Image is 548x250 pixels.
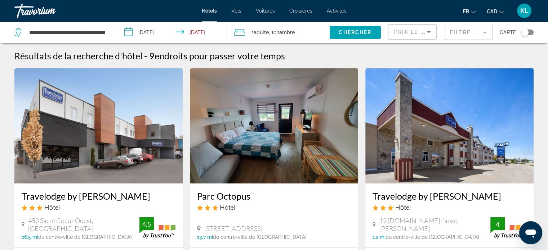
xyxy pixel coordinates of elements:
span: fr [463,9,469,14]
h2: 9 [149,50,285,61]
span: 1 [251,27,269,37]
button: Change currency [487,6,504,17]
img: Hotel image [14,68,183,183]
mat-select: Sort by [394,28,431,36]
span: - [144,50,147,61]
img: Hotel image [190,68,358,183]
span: 19 [DOMAIN_NAME] L'anse, [PERSON_NAME] [379,217,491,232]
div: 3 star Hotel [197,203,351,211]
span: Chercher [339,29,371,35]
span: , 1 [269,27,295,37]
img: trustyou-badge.svg [139,217,175,238]
span: du centre-ville de [GEOGRAPHIC_DATA] [213,234,307,240]
a: Voitures [256,8,275,14]
div: 4 [490,220,505,228]
span: 1.2 mi [373,234,386,240]
span: Hôtel [44,203,60,211]
img: trustyou-badge.svg [490,217,526,238]
button: Check-in date: Sep 8, 2025 Check-out date: Sep 9, 2025 [117,22,227,43]
a: Croisières [289,8,312,14]
a: Travorium [14,1,86,20]
span: du centre-ville de [GEOGRAPHIC_DATA] [38,234,132,240]
span: 26.5 mi [22,234,38,240]
a: Travelodge by [PERSON_NAME] [22,191,175,201]
span: Hôtel [220,203,235,211]
span: CAD [487,9,497,14]
span: endroits pour passer votre temps [155,50,285,61]
button: Filter [444,24,493,40]
button: Travelers: 1 adult, 0 children [227,22,330,43]
span: 450 Sacré Coeur Ouest, [GEOGRAPHIC_DATA] [28,217,139,232]
span: Carte [500,27,516,37]
span: du centre-ville de [GEOGRAPHIC_DATA] [386,234,479,240]
span: Hôtel [395,203,411,211]
button: Change language [463,6,476,17]
div: 4.5 [139,220,154,228]
span: Prix le plus bas [394,29,451,35]
span: Chambre [273,29,295,35]
button: Toggle map [516,29,534,36]
button: Chercher [330,26,381,39]
a: Activités [327,8,347,14]
span: [STREET_ADDRESS] [204,224,262,232]
div: 3 star Hotel [22,203,175,211]
h1: Résultats de la recherche d'hôtel [14,50,142,61]
iframe: Bouton de lancement de la fenêtre de messagerie [519,221,542,244]
a: Vols [231,8,241,14]
a: Travelodge by [PERSON_NAME] [373,191,526,201]
button: User Menu [515,3,534,18]
a: Parc Octopus [197,191,351,201]
span: KL [520,7,529,14]
div: 3 star Hotel [373,203,526,211]
span: 13.7 mi [197,234,213,240]
span: Adulte [254,29,269,35]
a: Hôtels [202,8,217,14]
img: Hotel image [365,68,534,183]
